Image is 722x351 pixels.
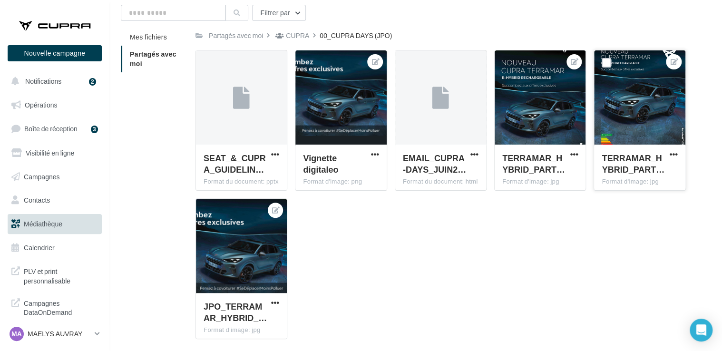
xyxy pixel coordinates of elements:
span: SEAT_&_CUPRA_GUIDELINES_JPO_2025 [204,153,266,175]
span: Notifications [25,77,61,85]
span: Opérations [25,101,57,109]
div: Format d'image: png [303,177,379,186]
div: Format d'image: jpg [502,177,578,186]
div: CUPRA [286,31,309,40]
a: Médiathèque [6,214,104,234]
a: Calendrier [6,238,104,258]
a: Campagnes DataOnDemand [6,293,104,321]
span: Médiathèque [24,220,62,228]
span: JPO_TERRAMAR_HYBRID_GMB copie [204,301,267,323]
a: Campagnes [6,167,104,187]
span: Mes fichiers [130,33,167,41]
span: EMAIL_CUPRA-DAYS_JUIN2025 [403,153,466,175]
span: Calendrier [24,244,55,252]
a: Visibilité en ligne [6,143,104,163]
span: Visibilité en ligne [26,149,74,157]
span: Contacts [24,196,50,204]
span: Campagnes [24,172,60,180]
div: Partagés avec moi [209,31,263,40]
div: Open Intercom Messenger [690,319,712,341]
div: Format d'image: jpg [602,177,677,186]
span: Campagnes DataOnDemand [24,297,98,317]
div: 3 [91,126,98,133]
a: MA MAELYS AUVRAY [8,325,102,343]
div: Format d'image: jpg [204,326,279,334]
span: TERRAMAR_HYBRID_PART_9X16 copie [502,153,565,175]
a: Contacts [6,190,104,210]
a: Opérations [6,95,104,115]
button: Notifications 2 [6,71,100,91]
div: Format du document: html [403,177,478,186]
a: PLV et print personnalisable [6,261,104,289]
p: MAELYS AUVRAY [28,329,91,339]
span: PLV et print personnalisable [24,265,98,285]
span: Boîte de réception [24,125,78,133]
div: Format du document: pptx [204,177,279,186]
a: Boîte de réception3 [6,118,104,139]
button: Filtrer par [252,5,306,21]
div: 00_CUPRA DAYS (JPO) [320,31,392,40]
span: Vignette digitaleo [303,153,338,175]
button: Nouvelle campagne [8,45,102,61]
span: Partagés avec moi [130,50,176,68]
span: MA [11,329,22,339]
span: TERRAMAR_HYBRID_PART_4x5 copie [602,153,664,175]
div: 2 [89,78,96,86]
